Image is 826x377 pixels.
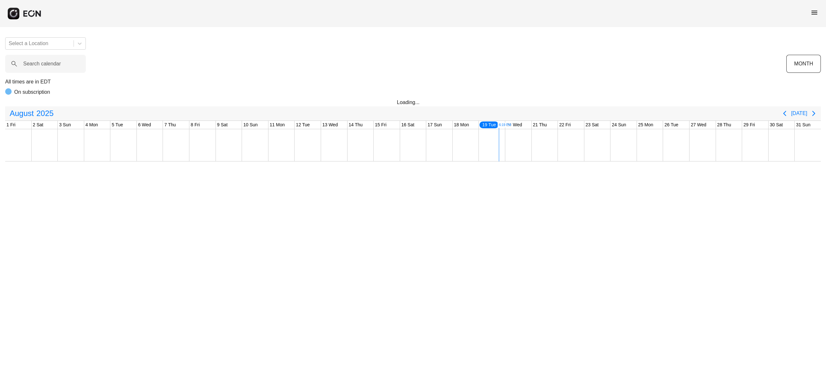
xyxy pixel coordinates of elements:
div: 8 Fri [189,121,201,129]
div: 11 Mon [268,121,286,129]
div: 19 Tue [479,121,499,129]
span: 2025 [35,107,55,120]
span: August [8,107,35,120]
div: 31 Sun [795,121,811,129]
div: 10 Sun [242,121,259,129]
p: All times are in EDT [5,78,821,86]
div: 12 Tue [295,121,311,129]
div: 3 Sun [58,121,72,129]
p: On subscription [14,88,50,96]
div: 27 Wed [690,121,708,129]
label: Search calendar [23,60,61,68]
div: 15 Fri [374,121,388,129]
button: MONTH [786,55,821,73]
button: Next page [807,107,820,120]
button: [DATE] [791,108,807,119]
div: 16 Sat [400,121,416,129]
div: 4 Mon [84,121,99,129]
div: Loading... [397,99,429,106]
div: 2 Sat [32,121,45,129]
div: 29 Fri [742,121,756,129]
button: Previous page [778,107,791,120]
div: 5 Tue [110,121,124,129]
div: 22 Fri [558,121,572,129]
div: 9 Sat [216,121,229,129]
div: 21 Thu [532,121,548,129]
div: 26 Tue [663,121,680,129]
span: menu [811,9,818,16]
div: 20 Wed [505,121,523,129]
div: 24 Sun [610,121,627,129]
div: 14 Thu [348,121,364,129]
div: 18 Mon [453,121,470,129]
div: 6 Wed [137,121,152,129]
div: 17 Sun [426,121,443,129]
div: 25 Mon [637,121,655,129]
div: 23 Sat [584,121,600,129]
div: 28 Thu [716,121,732,129]
div: 13 Wed [321,121,339,129]
button: August2025 [6,107,57,120]
div: 7 Thu [163,121,177,129]
div: 30 Sat [769,121,784,129]
div: 1 Fri [5,121,17,129]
